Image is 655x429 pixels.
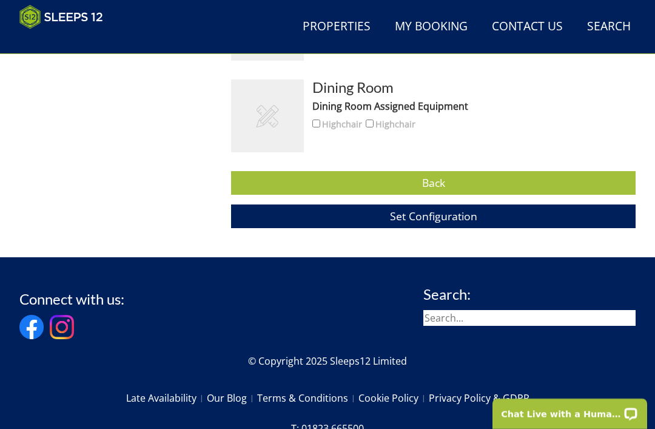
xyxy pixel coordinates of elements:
[19,315,44,339] img: Facebook
[231,171,636,195] a: Back
[390,13,472,41] a: My Booking
[126,388,207,408] a: Late Availability
[423,310,636,326] input: Search...
[312,99,636,113] label: Dining Room Assigned Equipment
[322,118,362,131] label: Highchair
[375,118,415,131] label: Highchair
[390,209,477,223] span: Set Configuration
[207,388,257,408] a: Our Blog
[19,5,103,29] img: Sleeps 12
[298,13,375,41] a: Properties
[19,291,124,307] h3: Connect with us:
[485,391,655,429] iframe: LiveChat chat widget
[423,286,636,302] h3: Search:
[231,204,636,228] button: Set Configuration
[487,13,568,41] a: Contact Us
[19,354,636,368] p: © Copyright 2025 Sleeps12 Limited
[50,315,74,339] img: Instagram
[358,388,429,408] a: Cookie Policy
[231,79,304,152] img: Missing Room Image
[257,388,358,408] a: Terms & Conditions
[429,388,529,408] a: Privacy Policy & GDPR
[312,79,636,95] h3: Dining Room
[13,36,141,47] iframe: Customer reviews powered by Trustpilot
[582,13,636,41] a: Search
